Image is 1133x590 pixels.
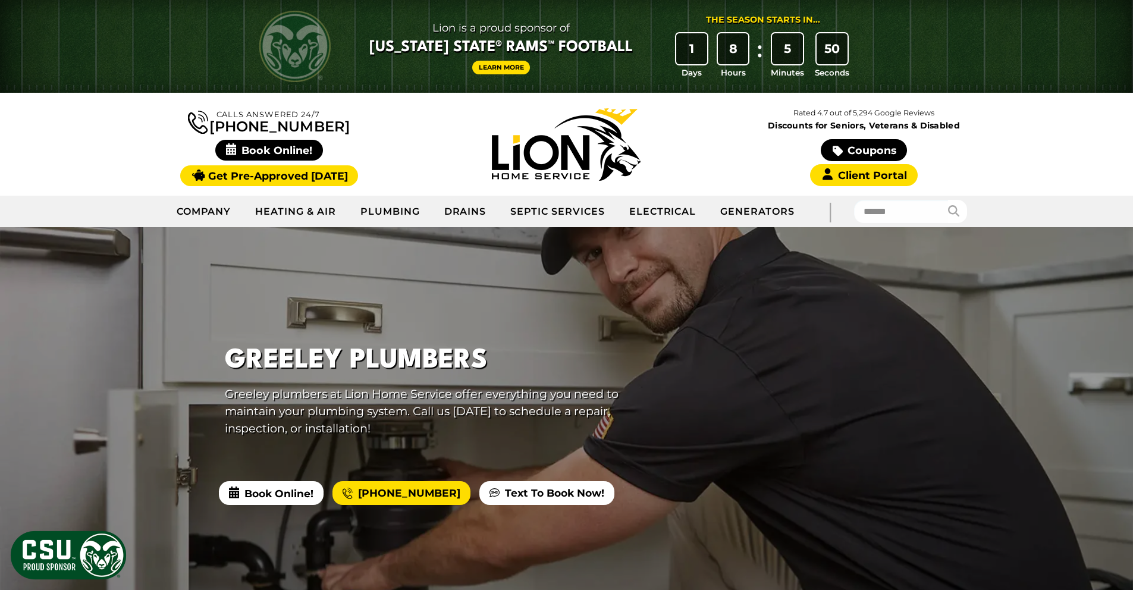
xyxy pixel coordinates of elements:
p: Rated 4.7 out of 5,294 Google Reviews [715,106,1012,120]
a: Coupons [821,139,906,161]
a: [PHONE_NUMBER] [188,108,350,134]
div: : [754,33,765,79]
a: Learn More [472,61,531,74]
a: Plumbing [349,197,432,227]
a: Heating & Air [243,197,348,227]
a: [PHONE_NUMBER] [332,481,470,505]
div: 1 [676,33,707,64]
a: Get Pre-Approved [DATE] [180,165,358,186]
a: Septic Services [498,197,617,227]
a: Electrical [617,197,709,227]
span: Minutes [771,67,804,79]
span: Days [682,67,702,79]
a: Client Portal [810,164,917,186]
div: 50 [817,33,848,64]
span: Seconds [815,67,849,79]
span: Book Online! [219,481,324,505]
span: Hours [721,67,746,79]
a: Text To Book Now! [479,481,614,505]
span: Discounts for Seniors, Veterans & Disabled [718,121,1010,130]
span: [US_STATE] State® Rams™ Football [369,37,633,58]
img: Lion Home Service [492,108,641,181]
a: Company [165,197,244,227]
a: Drains [432,197,499,227]
div: 8 [718,33,749,64]
span: Book Online! [215,140,323,161]
a: Generators [708,197,806,227]
h1: Greeley Plumbers [225,341,658,381]
div: 5 [772,33,803,64]
div: The Season Starts in... [706,14,820,27]
img: CSU Sponsor Badge [9,529,128,581]
span: Lion is a proud sponsor of [369,18,633,37]
div: | [806,196,854,227]
img: CSU Rams logo [259,11,331,82]
p: Greeley plumbers at Lion Home Service offer everything you need to maintain your plumbing system.... [225,385,658,437]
